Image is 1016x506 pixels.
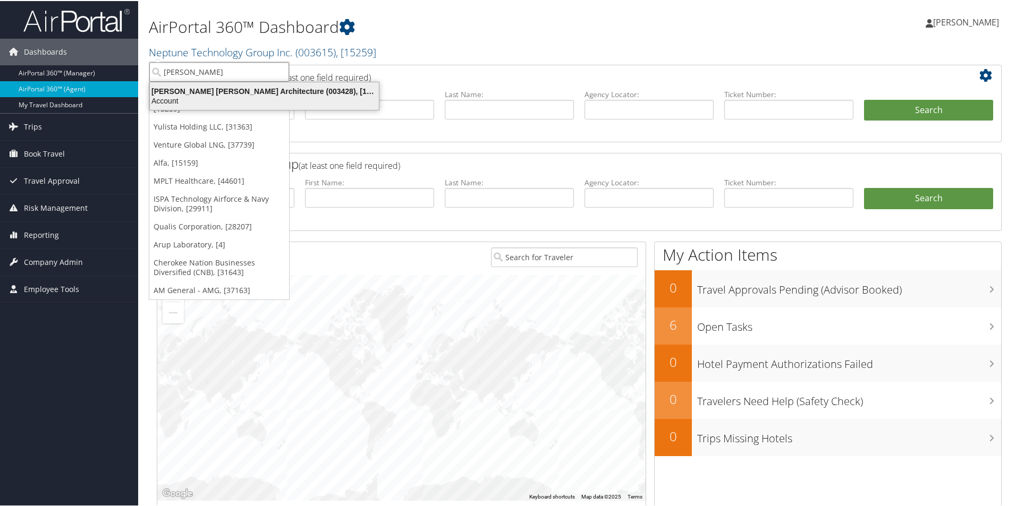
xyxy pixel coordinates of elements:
[149,171,289,189] a: MPLT Healthcare, [44601]
[655,389,692,407] h2: 0
[933,15,999,27] span: [PERSON_NAME]
[655,344,1001,381] a: 0Hotel Payment Authorizations Failed
[655,278,692,296] h2: 0
[655,306,1001,344] a: 6Open Tasks
[655,352,692,370] h2: 0
[24,275,79,302] span: Employee Tools
[491,246,638,266] input: Search for Traveler
[655,243,1001,265] h1: My Action Items
[697,350,1001,371] h3: Hotel Payment Authorizations Failed
[585,88,714,99] label: Agency Locator:
[149,117,289,135] a: Yulista Holding LLC, [31363]
[149,61,289,81] input: Search Accounts
[724,176,853,187] label: Ticket Number:
[24,248,83,275] span: Company Admin
[149,189,289,217] a: ISPA Technology Airforce & Navy Division, [29911]
[697,313,1001,333] h3: Open Tasks
[149,235,289,253] a: Arup Laboratory, [4]
[24,113,42,139] span: Trips
[160,486,195,500] img: Google
[149,253,289,280] a: Cherokee Nation Businesses Diversified (CNB), [31643]
[724,88,853,99] label: Ticket Number:
[24,38,67,64] span: Dashboards
[529,492,575,500] button: Keyboard shortcuts
[24,140,65,166] span: Book Travel
[585,176,714,187] label: Agency Locator:
[24,221,59,247] span: Reporting
[581,493,621,499] span: Map data ©2025
[628,493,642,499] a: Terms (opens in new tab)
[23,7,130,32] img: airportal-logo.png
[864,187,993,208] a: Search
[149,217,289,235] a: Qualis Corporation, [28207]
[864,99,993,120] button: Search
[160,486,195,500] a: Open this area in Google Maps (opens a new window)
[697,388,1001,408] h3: Travelers Need Help (Safety Check)
[336,44,376,58] span: , [ 15259 ]
[445,88,574,99] label: Last Name:
[149,135,289,153] a: Venture Global LNG, [37739]
[655,315,692,333] h2: 6
[143,95,385,105] div: Account
[149,44,376,58] a: Neptune Technology Group Inc.
[445,176,574,187] label: Last Name:
[149,153,289,171] a: Alfa, [15159]
[149,280,289,298] a: AM General - AMG, [37163]
[149,15,723,37] h1: AirPortal 360™ Dashboard
[926,5,1010,37] a: [PERSON_NAME]
[269,71,371,82] span: (at least one field required)
[655,418,1001,455] a: 0Trips Missing Hotels
[697,425,1001,445] h3: Trips Missing Hotels
[655,381,1001,418] a: 0Travelers Need Help (Safety Check)
[163,301,184,322] button: Zoom out
[655,269,1001,306] a: 0Travel Approvals Pending (Advisor Booked)
[24,167,80,193] span: Travel Approval
[305,176,434,187] label: First Name:
[143,85,385,95] div: [PERSON_NAME] [PERSON_NAME] Architecture (003428), [15069]
[655,426,692,444] h2: 0
[165,66,923,84] h2: Airtinerary Lookup
[697,276,1001,296] h3: Travel Approvals Pending (Advisor Booked)
[295,44,336,58] span: ( 003615 )
[165,154,923,172] h2: Savings Tracker Lookup
[24,194,88,220] span: Risk Management
[299,159,400,170] span: (at least one field required)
